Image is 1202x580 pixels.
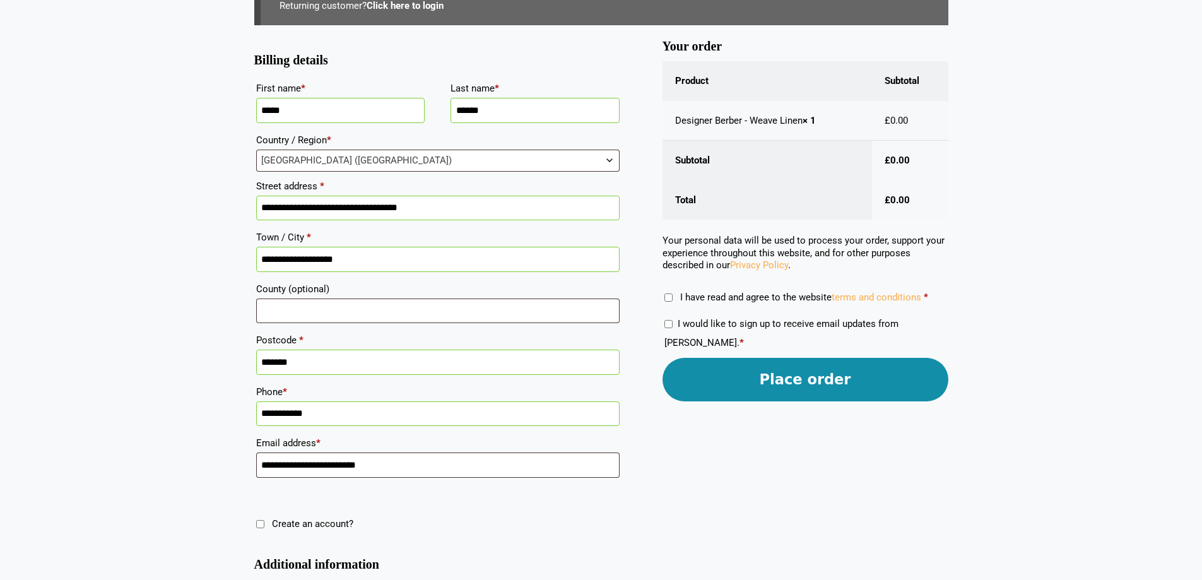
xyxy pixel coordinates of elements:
th: Product [663,61,873,101]
label: I would like to sign up to receive email updates from [PERSON_NAME]. [664,318,899,348]
input: Create an account? [256,520,264,528]
bdi: 0.00 [885,194,910,206]
span: £ [885,155,890,166]
a: terms and conditions [832,292,921,303]
h3: Your order [663,44,948,49]
h3: Additional information [254,562,622,567]
label: Phone [256,382,620,401]
label: First name [256,79,425,98]
label: Street address [256,177,620,196]
td: Designer Berber - Weave Linen [663,101,873,141]
span: Create an account? [272,518,353,530]
p: Your personal data will be used to process your order, support your experience throughout this we... [663,235,948,272]
button: Place order [663,358,948,401]
input: I would like to sign up to receive email updates from [PERSON_NAME]. [664,320,673,328]
a: Privacy Policy [730,259,788,271]
label: Country / Region [256,131,620,150]
span: Country / Region [256,150,620,172]
label: Email address [256,434,620,453]
bdi: 0.00 [885,155,910,166]
strong: × 1 [803,115,816,126]
input: I have read and agree to the websiteterms and conditions * [664,293,673,302]
span: (optional) [288,283,329,295]
th: Total [663,181,873,220]
span: United Kingdom (UK) [257,150,619,171]
span: I have read and agree to the website [680,292,921,303]
th: Subtotal [663,141,873,181]
th: Subtotal [872,61,948,101]
span: £ [885,194,890,206]
abbr: required [924,292,928,303]
span: £ [885,115,890,126]
label: Last name [451,79,620,98]
h3: Billing details [254,58,622,63]
label: Town / City [256,228,620,247]
bdi: 0.00 [885,115,908,126]
label: Postcode [256,331,620,350]
label: County [256,280,620,299]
